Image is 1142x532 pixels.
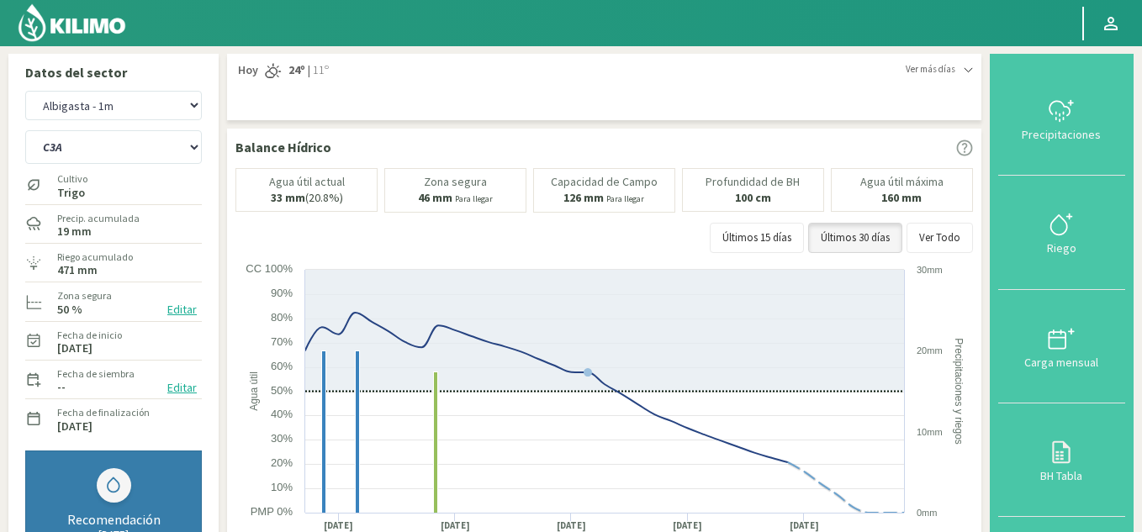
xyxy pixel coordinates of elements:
text: CC 100% [246,262,293,275]
p: Zona segura [424,176,487,188]
text: 50% [271,384,293,397]
label: Precip. acumulada [57,211,140,226]
label: [DATE] [57,421,93,432]
b: 160 mm [881,190,922,205]
text: Agua útil [248,371,260,411]
label: Fecha de finalización [57,405,150,420]
b: 100 cm [735,190,771,205]
label: Fecha de inicio [57,328,122,343]
text: [DATE] [324,519,353,532]
div: Carga mensual [1003,356,1120,368]
button: Carga mensual [998,290,1125,403]
text: [DATE] [673,519,702,532]
button: Ver Todo [907,223,973,253]
p: (20.8%) [271,192,343,204]
text: [DATE] [557,519,586,532]
label: 471 mm [57,265,98,276]
text: 70% [271,335,293,348]
label: -- [57,382,66,392]
text: 10mm [917,427,943,437]
small: Para llegar [606,193,644,204]
label: Fecha de siembra [57,366,135,382]
button: Últimos 30 días [808,223,902,253]
label: 50 % [57,304,82,315]
span: Ver más días [906,62,955,76]
p: Agua útil actual [269,176,345,188]
small: Para llegar [455,193,493,204]
span: 11º [310,62,329,79]
text: 20% [271,456,293,469]
label: Trigo [57,187,87,198]
text: 90% [271,287,293,299]
button: Editar [162,300,202,319]
b: 126 mm [563,190,604,205]
p: Profundidad de BH [706,176,800,188]
button: BH Tabla [998,403,1125,517]
label: Cultivo [57,171,87,187]
button: Riego [998,176,1125,289]
text: [DATE] [790,519,819,532]
button: Editar [162,378,202,398]
text: 80% [271,311,293,324]
p: Datos del sector [25,62,202,82]
strong: 24º [288,62,305,77]
div: Precipitaciones [1003,129,1120,140]
label: Riego acumulado [57,250,133,265]
text: Precipitaciones y riegos [953,338,965,445]
text: 10% [271,481,293,493]
text: 20mm [917,345,943,356]
text: [DATE] [441,519,470,532]
div: Riego [1003,242,1120,254]
p: Agua útil máxima [860,176,944,188]
span: | [308,62,310,79]
button: Precipitaciones [998,62,1125,176]
text: 30% [271,432,293,445]
span: Hoy [235,62,258,79]
text: 60% [271,360,293,372]
label: 19 mm [57,226,92,237]
button: Últimos 15 días [710,223,804,253]
p: Balance Hídrico [235,137,331,157]
text: 40% [271,408,293,420]
text: 0mm [917,508,937,518]
div: BH Tabla [1003,470,1120,482]
p: Capacidad de Campo [551,176,658,188]
text: PMP 0% [251,505,293,518]
text: 30mm [917,265,943,275]
img: Kilimo [17,3,127,43]
label: [DATE] [57,343,93,354]
label: Zona segura [57,288,112,303]
b: 46 mm [418,190,452,205]
b: 33 mm [271,190,305,205]
div: Recomendación [43,511,184,528]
